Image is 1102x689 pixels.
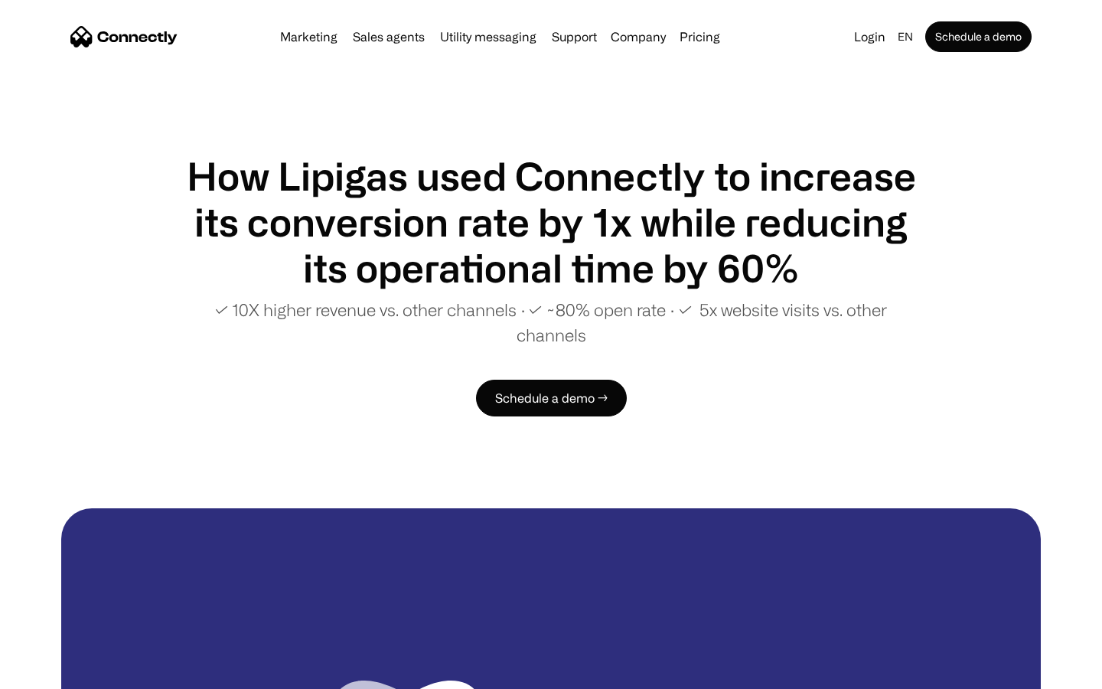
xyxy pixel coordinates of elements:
a: Schedule a demo → [476,380,627,416]
a: Login [848,26,892,47]
ul: Language list [31,662,92,684]
a: Utility messaging [434,31,543,43]
div: Company [611,26,666,47]
p: ✓ 10X higher revenue vs. other channels ∙ ✓ ~80% open rate ∙ ✓ 5x website visits vs. other channels [184,297,918,348]
aside: Language selected: English [15,661,92,684]
h1: How Lipigas used Connectly to increase its conversion rate by 1x while reducing its operational t... [184,153,918,291]
a: Support [546,31,603,43]
a: Pricing [673,31,726,43]
a: Sales agents [347,31,431,43]
a: Schedule a demo [925,21,1032,52]
a: Marketing [274,31,344,43]
div: en [898,26,913,47]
